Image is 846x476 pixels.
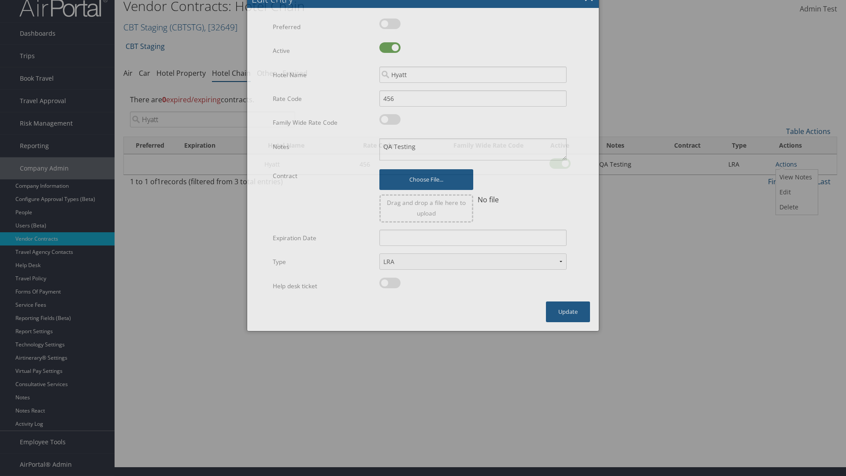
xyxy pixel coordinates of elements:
[273,253,373,270] label: Type
[273,167,373,184] label: Contract
[273,114,373,131] label: Family Wide Rate Code
[273,42,373,59] label: Active
[273,67,373,83] label: Hotel Name
[478,195,499,205] span: No file
[387,198,466,217] span: Drag and drop a file here to upload
[273,90,373,107] label: Rate Code
[273,278,373,294] label: Help desk ticket
[273,138,373,155] label: Notes
[273,230,373,246] label: Expiration Date
[273,19,373,35] label: Preferred
[546,301,590,322] button: Update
